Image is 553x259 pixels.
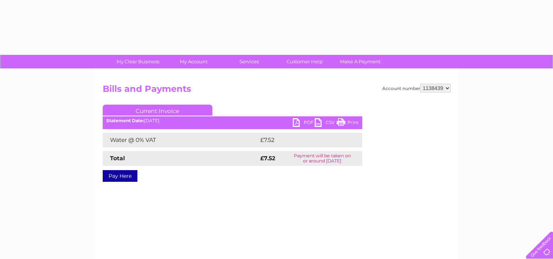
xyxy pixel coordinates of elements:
td: £7.52 [258,133,345,147]
a: Customer Help [274,55,335,68]
strong: £7.52 [260,155,275,162]
div: Account number [382,84,451,93]
a: Make A Payment [330,55,390,68]
a: My Clear Business [108,55,168,68]
a: Services [219,55,279,68]
td: Water @ 0% VAT [103,133,258,147]
a: CSV [315,118,337,129]
a: PDF [293,118,315,129]
strong: Total [110,155,125,162]
a: Pay Here [103,170,137,182]
a: My Account [163,55,224,68]
a: Current Invoice [103,105,212,116]
td: Payment will be taken on or around [DATE] [283,151,362,166]
a: Print [337,118,359,129]
b: Statement Date: [106,118,144,123]
div: [DATE] [103,118,362,123]
h2: Bills and Payments [103,84,451,98]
